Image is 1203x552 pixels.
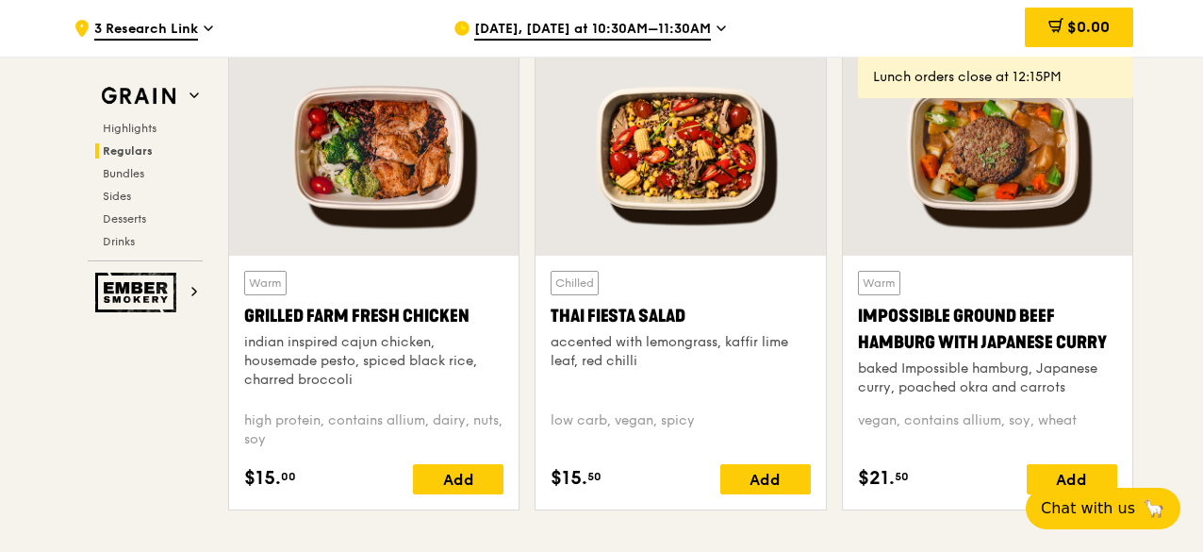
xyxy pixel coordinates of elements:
[1143,497,1165,520] span: 🦙
[858,360,1117,397] div: baked Impossible hamburg, Japanese curry, poached okra and carrots
[551,464,587,493] span: $15.
[474,20,711,41] span: [DATE], [DATE] at 10:30AM–11:30AM
[858,411,1117,449] div: vegan, contains allium, soy, wheat
[551,271,599,295] div: Chilled
[413,464,503,494] div: Add
[103,235,135,248] span: Drinks
[551,411,810,449] div: low carb, vegan, spicy
[858,271,900,295] div: Warm
[95,273,182,312] img: Ember Smokery web logo
[1026,488,1180,529] button: Chat with us🦙
[244,464,281,493] span: $15.
[244,271,287,295] div: Warm
[858,303,1117,356] div: Impossible Ground Beef Hamburg with Japanese Curry
[587,469,601,484] span: 50
[244,333,503,390] div: indian inspired cajun chicken, housemade pesto, spiced black rice, charred broccoli
[94,20,198,41] span: 3 Research Link
[95,79,182,113] img: Grain web logo
[551,303,810,329] div: Thai Fiesta Salad
[873,68,1118,87] div: Lunch orders close at 12:15PM
[895,469,909,484] span: 50
[103,190,131,203] span: Sides
[103,167,144,180] span: Bundles
[103,212,146,226] span: Desserts
[858,464,895,493] span: $21.
[1027,464,1117,494] div: Add
[244,411,503,449] div: high protein, contains allium, dairy, nuts, soy
[103,122,157,135] span: Highlights
[720,464,811,494] div: Add
[281,469,296,484] span: 00
[1067,18,1110,36] span: $0.00
[103,144,153,158] span: Regulars
[551,333,810,371] div: accented with lemongrass, kaffir lime leaf, red chilli
[1041,497,1135,520] span: Chat with us
[244,303,503,329] div: Grilled Farm Fresh Chicken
